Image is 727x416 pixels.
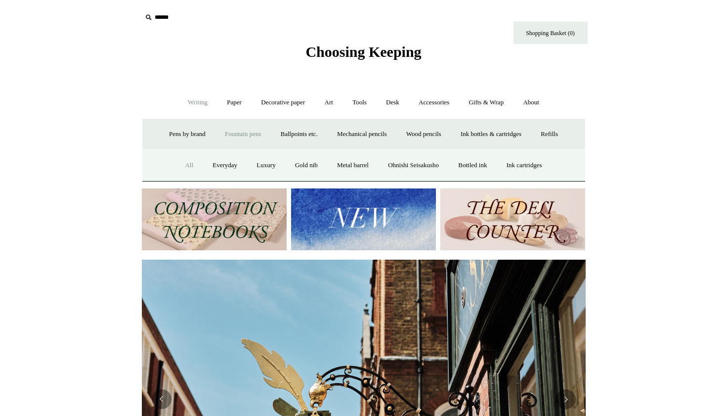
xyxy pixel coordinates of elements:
[204,152,246,179] a: Everyday
[152,389,171,409] button: Previous
[248,152,284,179] a: Luxury
[286,152,327,179] a: Gold nib
[513,22,588,44] a: Shopping Basket (0)
[397,121,450,147] a: Wood pencils
[305,44,421,60] span: Choosing Keeping
[452,121,530,147] a: Ink bottles & cartridges
[252,90,314,116] a: Decorative paper
[179,90,216,116] a: Writing
[460,90,513,116] a: Gifts & Wrap
[377,90,408,116] a: Desk
[218,90,251,116] a: Paper
[216,121,270,147] a: Fountain pens
[556,389,576,409] button: Next
[160,121,214,147] a: Pens by brand
[514,90,548,116] a: About
[532,121,567,147] a: Refills
[176,152,202,179] a: All
[440,188,585,250] img: The Deli Counter
[272,121,327,147] a: Ballpoints etc.
[328,152,378,179] a: Metal barrel
[142,188,287,250] img: 202302 Composition ledgers.jpg__PID:69722ee6-fa44-49dd-a067-31375e5d54ec
[449,152,496,179] a: Bottled ink
[291,188,436,250] img: New.jpg__PID:f73bdf93-380a-4a35-bcfe-7823039498e1
[410,90,458,116] a: Accessories
[316,90,342,116] a: Art
[328,121,396,147] a: Mechanical pencils
[379,152,448,179] a: Ohnishi Seisakusho
[343,90,376,116] a: Tools
[498,152,551,179] a: Ink cartridges
[305,51,421,58] a: Choosing Keeping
